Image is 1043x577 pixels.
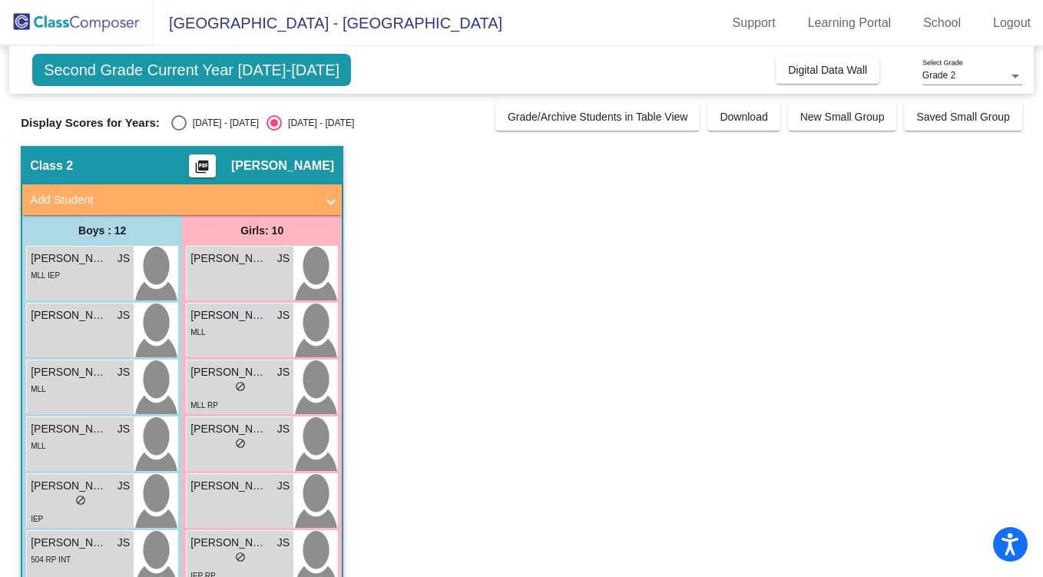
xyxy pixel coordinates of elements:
span: JS [277,535,290,551]
span: MLL [190,328,205,337]
span: [PERSON_NAME] [231,158,334,174]
span: [PERSON_NAME] [31,421,108,437]
span: do_not_disturb_alt [235,552,246,562]
div: Boys : 12 [22,215,182,246]
span: [PERSON_NAME] [190,364,267,380]
div: [DATE] - [DATE] [282,116,354,130]
span: JS [118,535,130,551]
button: Download [707,103,780,131]
span: Digital Data Wall [788,64,867,76]
span: JS [277,307,290,323]
span: Download [720,111,767,123]
a: Support [720,11,788,35]
span: do_not_disturb_alt [235,438,246,449]
span: Grade 2 [922,70,955,81]
span: [PERSON_NAME] [190,307,267,323]
span: [PERSON_NAME] [31,250,108,267]
span: [PERSON_NAME] [31,307,108,323]
span: IEP [31,515,43,523]
span: Second Grade Current Year [DATE]-[DATE] [32,54,351,86]
span: do_not_disturb_alt [235,381,246,392]
div: Girls: 10 [182,215,342,246]
span: Display Scores for Years: [21,116,160,130]
button: Saved Small Group [904,103,1021,131]
mat-radio-group: Select an option [171,115,354,131]
mat-expansion-panel-header: Add Student [22,184,342,215]
span: Class 2 [30,158,73,174]
span: [PERSON_NAME] [31,364,108,380]
button: Print Students Details [189,154,216,177]
button: New Small Group [788,103,897,131]
button: Grade/Archive Students in Table View [495,103,700,131]
span: JS [277,250,290,267]
span: New Small Group [800,111,885,123]
span: [PERSON_NAME] [190,250,267,267]
span: [PERSON_NAME] [190,478,267,494]
a: Logout [981,11,1043,35]
span: JS [118,478,130,494]
span: MLL [31,385,45,393]
span: MLL [31,442,45,450]
span: do_not_disturb_alt [75,495,86,506]
span: MLL RP [190,401,218,410]
span: JS [277,421,290,437]
a: School [911,11,973,35]
span: [PERSON_NAME] [190,421,267,437]
span: JS [118,307,130,323]
a: Learning Portal [796,11,904,35]
span: [GEOGRAPHIC_DATA] - [GEOGRAPHIC_DATA] [154,11,502,35]
span: JS [118,250,130,267]
span: MLL IEP [31,271,60,280]
span: JS [118,421,130,437]
div: [DATE] - [DATE] [187,116,259,130]
mat-icon: picture_as_pdf [193,159,211,181]
span: JS [118,364,130,380]
span: JS [277,364,290,380]
span: [PERSON_NAME] [190,535,267,551]
span: [PERSON_NAME] [31,478,108,494]
span: JS [277,478,290,494]
mat-panel-title: Add Student [30,191,316,209]
span: Grade/Archive Students in Table View [508,111,688,123]
button: Digital Data Wall [776,56,879,84]
span: [PERSON_NAME] [31,535,108,551]
span: 504 RP INT [31,555,71,564]
span: Saved Small Group [916,111,1009,123]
